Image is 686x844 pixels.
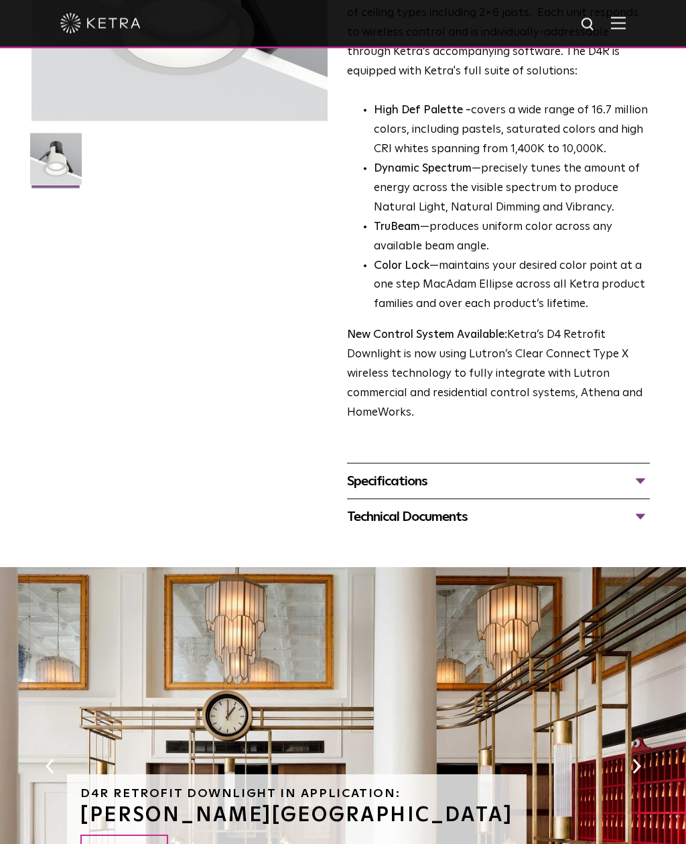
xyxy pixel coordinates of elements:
[580,17,597,34] img: search icon
[80,806,513,826] h3: [PERSON_NAME][GEOGRAPHIC_DATA]
[374,260,429,272] strong: Color Lock
[374,221,420,233] strong: TruBeam
[60,13,141,34] img: ketra-logo-2019-white
[374,105,471,116] strong: High Def Palette -
[347,471,650,492] div: Specifications
[374,163,472,174] strong: Dynamic Spectrum
[374,257,650,315] li: —maintains your desired color point at a one step MacAdam Ellipse across all Ketra product famili...
[611,17,626,29] img: Hamburger%20Nav.svg
[374,160,650,218] li: —precisely tunes the amount of energy across the visible spectrum to produce Natural Light, Natur...
[347,329,507,341] strong: New Control System Available:
[43,758,56,776] button: Previous
[374,218,650,257] li: —produces uniform color across any available beam angle.
[347,506,650,528] div: Technical Documents
[374,101,650,160] p: covers a wide range of 16.7 million colors, including pastels, saturated colors and high CRI whit...
[630,758,643,776] button: Next
[30,133,82,195] img: D4R Retrofit Downlight
[80,788,513,800] h6: D4R Retrofit Downlight in Application:
[347,326,650,422] p: Ketra’s D4 Retrofit Downlight is now using Lutron’s Clear Connect Type X wireless technology to f...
